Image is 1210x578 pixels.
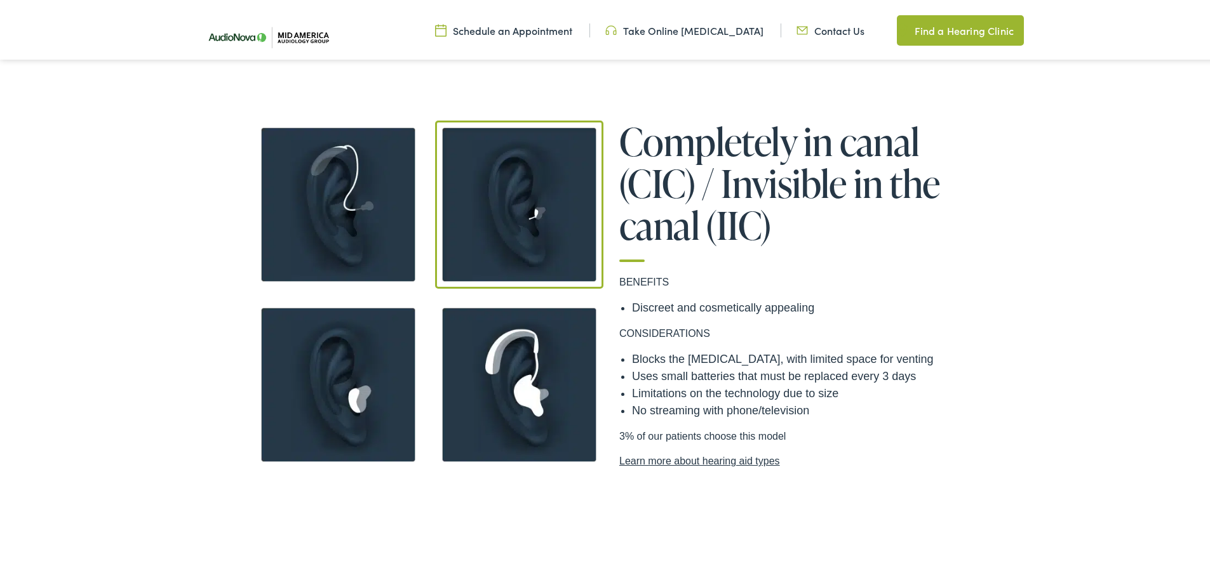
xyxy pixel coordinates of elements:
[797,21,808,35] img: utility icon
[632,365,962,383] li: Uses small batteries that must be replaced every 3 days
[632,348,962,365] li: Blocks the [MEDICAL_DATA], with limited space for venting
[632,297,962,314] li: Discreet and cosmetically appealing
[619,118,962,259] h1: Completely in canal (CIC) / Invisible in the canal (IIC)
[605,21,763,35] a: Take Online [MEDICAL_DATA]
[619,272,962,287] p: BENEFITS
[632,383,962,400] li: Limitations on the technology due to size
[897,13,1024,43] a: Find a Hearing Clinic
[797,21,864,35] a: Contact Us
[435,21,447,35] img: utility icon
[619,324,962,339] p: CONSIDERATIONS
[619,426,962,466] p: 3% of our patients choose this model
[897,20,908,36] img: utility icon
[605,21,617,35] img: utility icon
[619,451,962,466] a: Learn more about hearing aid types
[632,400,962,417] li: No streaming with phone/television
[435,21,572,35] a: Schedule an Appointment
